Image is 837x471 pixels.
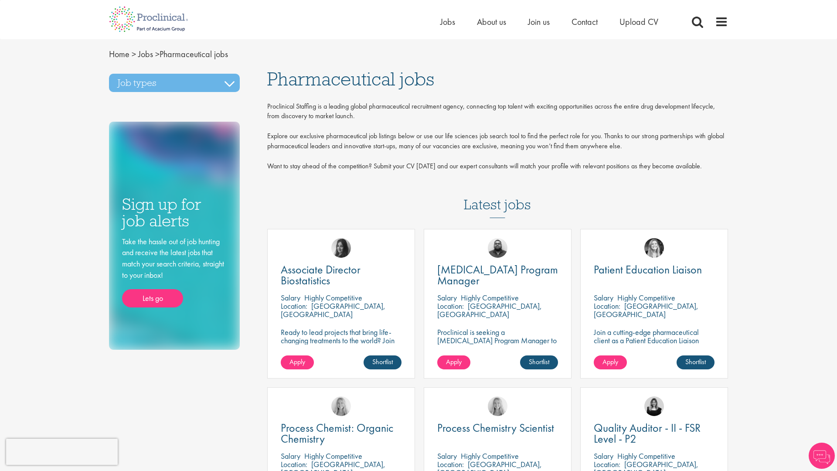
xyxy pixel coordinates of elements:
iframe: reCAPTCHA [6,439,118,465]
p: Ready to lead projects that bring life-changing treatments to the world? Join our client at the f... [281,328,401,369]
span: > [155,48,160,60]
p: Proclinical is seeking a [MEDICAL_DATA] Program Manager to join our client's team for an exciting... [437,328,558,378]
p: [GEOGRAPHIC_DATA], [GEOGRAPHIC_DATA] [281,301,385,319]
a: Quality Auditor - II - FSR Level - P2 [594,423,715,444]
span: Process Chemist: Organic Chemistry [281,420,393,446]
a: Apply [594,355,627,369]
h3: Job types [109,74,240,92]
span: Associate Director Biostatistics [281,262,361,288]
span: Quality Auditor - II - FSR Level - P2 [594,420,701,446]
span: > [132,48,136,60]
a: Shortlist [364,355,401,369]
a: Shortlist [677,355,715,369]
img: Heidi Hennigan [331,238,351,258]
span: Location: [281,459,307,469]
span: Salary [281,293,300,303]
span: [MEDICAL_DATA] Program Manager [437,262,558,288]
span: Salary [594,451,613,461]
a: Associate Director Biostatistics [281,264,401,286]
a: breadcrumb link to Jobs [138,48,153,60]
a: Patient Education Liaison [594,264,715,275]
p: Highly Competitive [304,451,362,461]
span: Pharmaceutical jobs [267,67,434,91]
a: About us [477,16,506,27]
p: Join a cutting-edge pharmaceutical client as a Patient Education Liaison (PEL) where your precisi... [594,328,715,369]
span: Salary [281,451,300,461]
p: Highly Competitive [617,293,675,303]
img: Ashley Bennett [488,238,507,258]
span: Location: [437,301,464,311]
img: Shannon Briggs [331,396,351,416]
a: Shortlist [520,355,558,369]
a: Contact [572,16,598,27]
div: Take the hassle out of job hunting and receive the latest jobs that match your search criteria, s... [122,236,227,308]
span: Location: [594,459,620,469]
h3: Latest jobs [464,175,531,218]
a: Apply [437,355,470,369]
span: Salary [437,293,457,303]
span: Salary [437,451,457,461]
p: [GEOGRAPHIC_DATA], [GEOGRAPHIC_DATA] [594,301,698,319]
span: Location: [281,301,307,311]
img: Manon Fuller [644,238,664,258]
a: breadcrumb link to Home [109,48,129,60]
span: Salary [594,293,613,303]
a: Lets go [122,289,183,307]
p: Highly Competitive [304,293,362,303]
span: Apply [602,357,618,366]
h3: Sign up for job alerts [122,196,227,229]
p: Highly Competitive [617,451,675,461]
span: Location: [594,301,620,311]
span: Apply [446,357,462,366]
p: Highly Competitive [461,451,519,461]
a: Apply [281,355,314,369]
span: Pharmaceutical jobs [109,48,228,60]
span: Patient Education Liaison [594,262,702,277]
a: Process Chemist: Organic Chemistry [281,423,401,444]
img: Molly Colclough [644,396,664,416]
img: Shannon Briggs [488,396,507,416]
span: Location: [437,459,464,469]
p: Highly Competitive [461,293,519,303]
p: [GEOGRAPHIC_DATA], [GEOGRAPHIC_DATA] [437,301,542,319]
a: [MEDICAL_DATA] Program Manager [437,264,558,286]
a: Process Chemistry Scientist [437,423,558,433]
img: Chatbot [809,443,835,469]
span: Apply [289,357,305,366]
a: Join us [528,16,550,27]
a: Jobs [440,16,455,27]
div: Proclinical Staffing is a leading global pharmaceutical recruitment agency, connecting top talent... [267,102,728,176]
span: Process Chemistry Scientist [437,420,554,435]
a: Upload CV [619,16,658,27]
